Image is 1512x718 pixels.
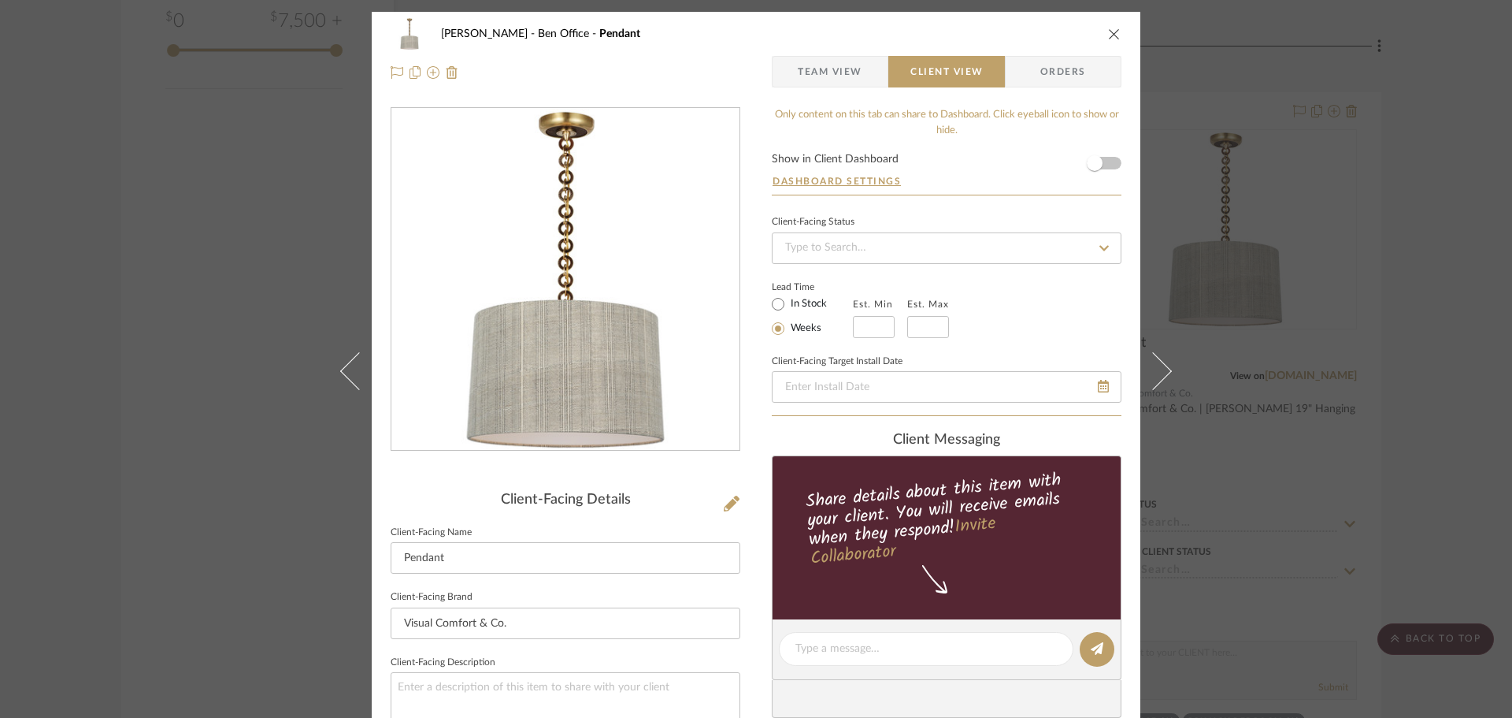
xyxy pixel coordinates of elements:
label: Client-Facing Target Install Date [772,358,902,366]
span: Orders [1023,56,1103,87]
span: Pendant [599,28,640,39]
label: Est. Max [907,299,949,310]
input: Enter Client-Facing Brand [391,608,740,639]
span: Team View [798,56,862,87]
label: Client-Facing Description [391,659,495,667]
label: Lead Time [772,280,853,294]
mat-radio-group: Select item type [772,294,853,338]
div: Share details about this item with your client. You will receive emails when they respond! [770,467,1124,572]
label: In Stock [787,297,827,311]
img: 4a9be068-c789-42a0-8442-a7a8479d6d19_48x40.jpg [391,18,428,50]
input: Type to Search… [772,233,1121,264]
label: Est. Min [853,299,893,310]
img: Remove from project [446,66,458,79]
div: Only content on this tab can share to Dashboard. Click eyeball icon to show or hide. [772,107,1121,138]
div: Client-Facing Details [391,492,740,509]
label: Client-Facing Name [391,529,472,537]
input: Enter Install Date [772,371,1121,403]
button: Dashboard Settings [772,174,902,188]
input: Enter Client-Facing Item Name [391,542,740,574]
span: Ben Office [538,28,599,39]
span: [PERSON_NAME] [441,28,538,39]
button: close [1107,27,1121,41]
div: Client-Facing Status [772,218,854,226]
img: 4a9be068-c789-42a0-8442-a7a8479d6d19_436x436.jpg [395,109,736,451]
label: Weeks [787,322,821,336]
div: 0 [391,109,739,451]
label: Client-Facing Brand [391,593,472,601]
div: client Messaging [772,432,1121,449]
span: Client View [910,56,983,87]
